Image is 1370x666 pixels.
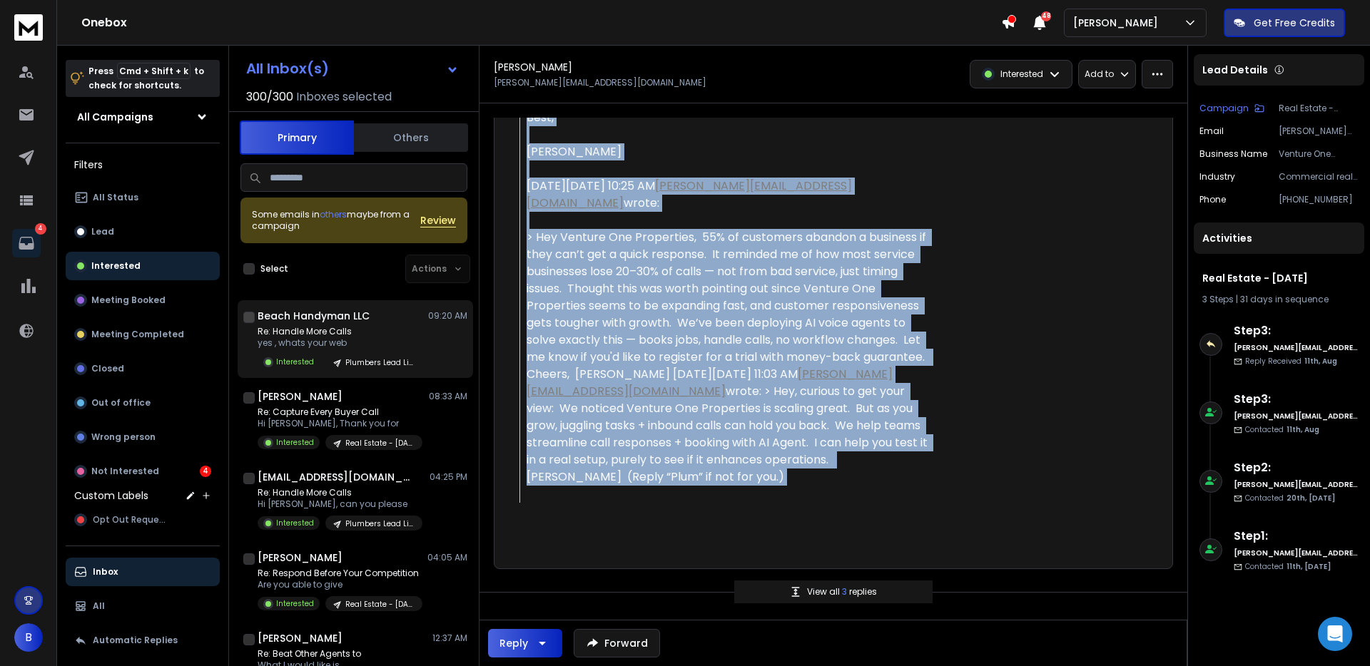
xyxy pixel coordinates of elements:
[14,14,43,41] img: logo
[91,431,156,443] p: Wrong person
[1240,293,1329,305] span: 31 days in sequence
[1279,148,1359,160] p: Venture One Properties
[488,629,562,657] button: Reply
[1279,194,1359,205] p: [PHONE_NUMBER]
[574,629,660,657] button: Forward
[93,566,118,578] p: Inbox
[1318,617,1352,651] div: Open Intercom Messenger
[276,598,314,609] p: Interested
[93,192,138,203] p: All Status
[66,506,220,534] button: Opt Out Request
[258,389,342,404] h1: [PERSON_NAME]
[527,366,893,399] a: [PERSON_NAME][EMAIL_ADDRESS][DOMAIN_NAME]
[499,636,528,650] div: Reply
[258,550,342,565] h1: [PERSON_NAME]
[427,552,467,563] p: 04:05 AM
[420,213,456,227] button: Review
[1279,103,1359,114] p: Real Estate - [DATE]
[66,217,220,246] button: Lead
[258,406,422,418] p: Re: Capture Every Buyer Call
[1279,171,1359,183] p: Commercial real estate agency
[296,88,392,106] h3: Inboxes selected
[494,77,706,88] p: [PERSON_NAME][EMAIL_ADDRESS][DOMAIN_NAME]
[1304,356,1337,367] span: 11th, Aug
[345,438,414,449] p: Real Estate - [DATE]
[91,397,151,409] p: Out of office
[91,363,124,374] p: Closed
[1202,63,1268,77] p: Lead Details
[494,60,572,74] h1: [PERSON_NAME]
[527,178,852,211] a: [PERSON_NAME][EMAIL_ADDRESS][DOMAIN_NAME]
[1245,356,1337,367] p: Reply Received
[66,626,220,655] button: Automatic Replies
[260,263,288,275] label: Select
[842,585,849,598] span: 3
[1199,171,1235,183] p: Industry
[88,64,204,93] p: Press to check for shortcuts.
[246,88,293,106] span: 300 / 300
[258,337,422,349] p: yes , whats your web
[66,252,220,280] button: Interested
[1199,125,1224,137] p: Email
[345,518,414,529] p: Plumbers Lead List - [DATE]
[1245,493,1335,503] p: Contacted
[91,329,184,340] p: Meeting Completed
[117,63,191,79] span: Cmd + Shift + k
[320,208,347,220] span: others
[200,466,211,477] div: 4
[240,121,354,155] button: Primary
[430,471,467,483] p: 04:25 PM
[258,648,422,660] p: Re: Beat Other Agents to
[1199,103,1264,114] button: Campaign
[66,286,220,314] button: Meeting Booked
[91,294,166,306] p: Meeting Booked
[276,437,314,448] p: Interested
[246,61,329,76] h1: All Inbox(s)
[1245,424,1319,435] p: Contacted
[1000,68,1043,80] p: Interested
[14,623,43,652] span: B
[1287,561,1331,572] span: 11th, [DATE]
[1245,561,1331,572] p: Contacted
[1279,125,1359,137] p: [PERSON_NAME][EMAIL_ADDRESS][DOMAIN_NAME]
[1202,293,1234,305] span: 3 Steps
[1234,479,1359,490] h6: [PERSON_NAME][EMAIL_ADDRESS][DOMAIN_NAME]
[1234,548,1359,558] h6: [PERSON_NAME][EMAIL_ADDRESS][DOMAIN_NAME]
[66,423,220,451] button: Wrong person
[35,223,46,235] p: 4
[1287,493,1335,503] span: 20th, [DATE]
[345,357,414,368] p: Plumbers Lead List - [DATE]
[252,209,420,232] div: Some emails in maybe from a campaign
[1199,103,1249,114] p: Campaign
[258,326,422,337] p: Re: Handle More Calls
[93,600,105,612] p: All
[1234,322,1359,339] h6: Step 3 :
[1254,16,1335,30] p: Get Free Credits
[1234,459,1359,476] h6: Step 2 :
[276,518,314,528] p: Interested
[66,592,220,620] button: All
[1194,222,1364,254] div: Activities
[74,488,148,503] h3: Custom Labels
[1224,9,1345,37] button: Get Free Credits
[1085,68,1114,80] p: Add to
[66,155,220,175] h3: Filters
[432,632,467,644] p: 12:37 AM
[91,260,141,272] p: Interested
[1199,148,1267,160] p: Business Name
[66,320,220,349] button: Meeting Completed
[258,579,422,590] p: Are you able to give
[66,558,220,586] button: Inbox
[1287,424,1319,435] span: 11th, Aug
[77,110,153,124] h1: All Campaigns
[235,54,470,83] button: All Inbox(s)
[66,457,220,486] button: Not Interested4
[1199,194,1226,205] p: Phone
[12,229,41,257] a: 4
[93,514,168,526] span: Opt Out Request
[1202,294,1356,305] div: |
[258,418,422,429] p: Hi [PERSON_NAME], Thank you for
[1234,391,1359,408] h6: Step 3 :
